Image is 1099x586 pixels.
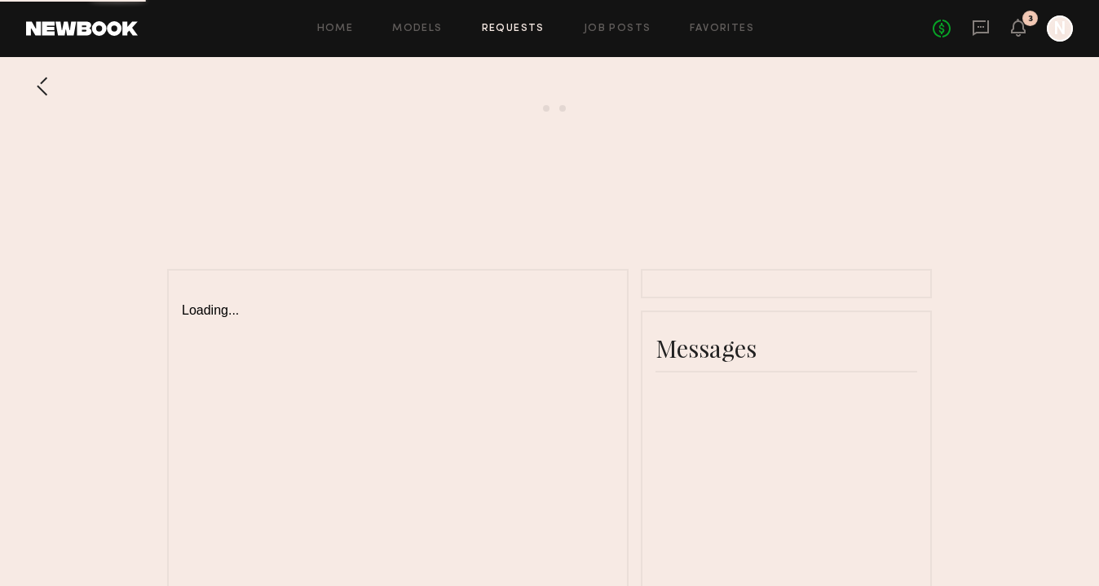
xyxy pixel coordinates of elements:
[182,284,614,318] div: Loading...
[655,332,917,364] div: Messages
[1028,15,1033,24] div: 3
[690,24,754,34] a: Favorites
[317,24,354,34] a: Home
[584,24,651,34] a: Job Posts
[392,24,442,34] a: Models
[482,24,545,34] a: Requests
[1047,15,1073,42] a: N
